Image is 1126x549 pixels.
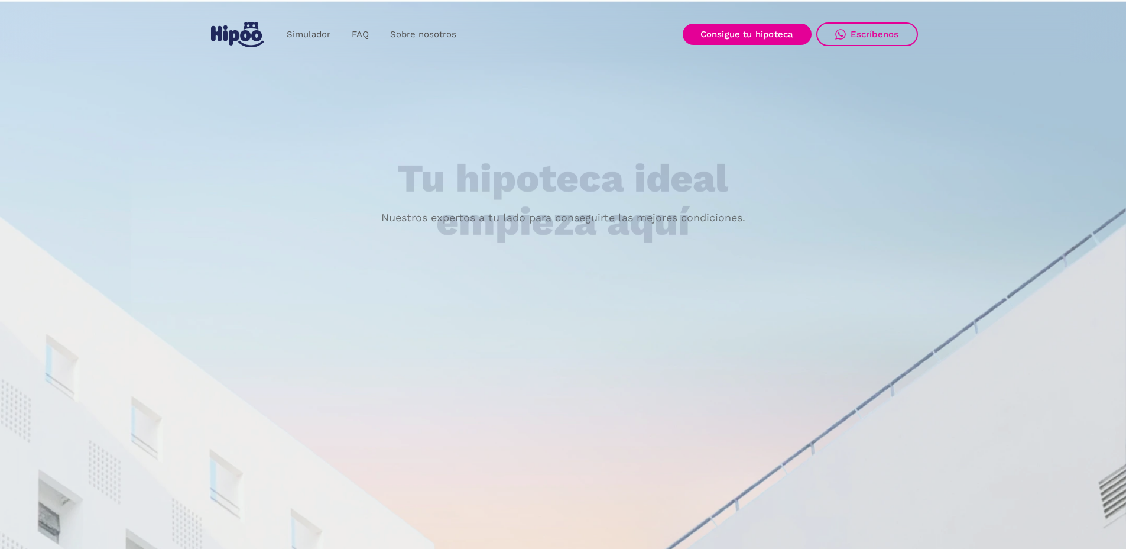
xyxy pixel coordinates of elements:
a: Consigue tu hipoteca [683,24,812,45]
h1: Tu hipoteca ideal empieza aquí [339,157,787,243]
div: Escríbenos [851,29,899,40]
a: Escríbenos [816,22,918,46]
a: home [209,17,267,52]
a: Simulador [276,23,341,46]
a: Sobre nosotros [379,23,467,46]
a: FAQ [341,23,379,46]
